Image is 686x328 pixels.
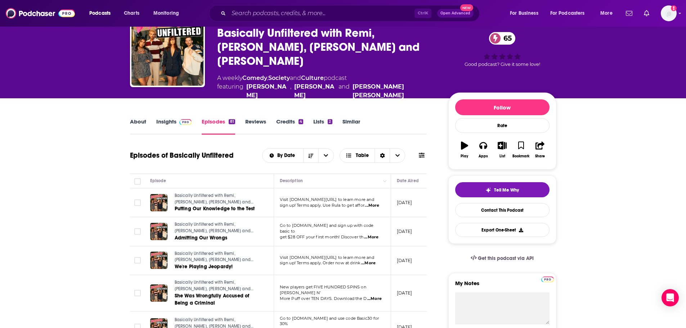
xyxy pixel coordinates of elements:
[397,176,419,185] div: Date Aired
[119,8,144,19] a: Charts
[277,153,297,158] span: By Date
[280,203,364,208] span: sign up! Terms apply. Use Rula to get affor
[175,221,261,234] a: Basically Unfiltered with Remi, [PERSON_NAME], [PERSON_NAME] and [PERSON_NAME]
[512,137,530,163] button: Bookmark
[661,5,677,21] span: Logged in as amooers
[175,280,254,297] span: Basically Unfiltered with Remi, [PERSON_NAME], [PERSON_NAME] and [PERSON_NAME]
[134,257,141,264] span: Toggle select row
[356,153,369,158] span: Table
[455,223,550,237] button: Export One-Sheet
[280,234,364,239] span: get $28 OFF your first month! Discover th
[318,149,333,162] button: open menu
[505,8,547,19] button: open menu
[299,119,303,124] div: 4
[124,8,139,18] span: Charts
[546,8,595,19] button: open menu
[489,32,515,45] a: 65
[340,148,405,163] button: Choose View
[6,6,75,20] img: Podchaser - Follow, Share and Rate Podcasts
[202,118,235,135] a: Episodes81
[217,74,437,100] div: A weekly podcast
[276,118,303,135] a: Credits4
[246,82,288,100] a: Remi Cruz
[397,199,412,206] p: [DATE]
[175,293,250,306] span: She Was Wrongfully Accused of Being a Criminal
[353,82,437,100] a: Alisha Marie
[455,137,474,163] button: Play
[263,153,303,158] button: open menu
[623,7,635,19] a: Show notifications dropdown
[301,75,324,81] a: Culture
[375,149,390,162] div: Sort Direction
[84,8,120,19] button: open menu
[245,118,266,135] a: Reviews
[365,203,379,208] span: ...More
[294,82,336,100] a: Heath Hussar
[465,250,540,267] a: Get this podcast via API
[290,82,291,100] span: ,
[150,176,166,185] div: Episode
[397,228,412,234] p: [DATE]
[478,255,534,261] span: Get this podcast via API
[229,119,235,124] div: 81
[89,8,111,18] span: Podcasts
[414,9,431,18] span: Ctrl K
[280,296,367,301] span: More Puff over TEN DAYS. Download the D
[440,12,470,15] span: Open Advanced
[364,234,378,240] span: ...More
[367,296,382,302] span: ...More
[175,206,255,212] span: Putting Our Knowledge to the Test
[175,292,261,307] a: She Was Wrongfully Accused of Being a Criminal
[267,75,268,81] span: ,
[541,277,554,282] img: Podchaser Pro
[493,137,511,163] button: List
[179,119,192,125] img: Podchaser Pro
[134,199,141,206] span: Toggle select row
[229,8,414,19] input: Search podcasts, credits, & more...
[134,290,141,296] span: Toggle select row
[494,187,519,193] span: Tell Me Why
[460,4,473,11] span: New
[242,75,267,81] a: Comedy
[131,14,203,86] img: Basically Unfiltered with Remi, Alisha, Zane and Heath
[280,223,374,234] span: Go to [DOMAIN_NAME] and sign up with code basic to
[512,154,529,158] div: Bookmark
[130,118,146,135] a: About
[175,251,261,263] a: Basically Unfiltered with Remi, [PERSON_NAME], [PERSON_NAME] and [PERSON_NAME]
[280,176,303,185] div: Description
[313,118,332,135] a: Lists2
[175,222,254,239] span: Basically Unfiltered with Remi, [PERSON_NAME], [PERSON_NAME] and [PERSON_NAME]
[397,257,412,264] p: [DATE]
[175,251,254,269] span: Basically Unfiltered with Remi, [PERSON_NAME], [PERSON_NAME] and [PERSON_NAME]
[216,5,487,22] div: Search podcasts, credits, & more...
[671,5,677,11] svg: Add a profile image
[600,8,613,18] span: More
[474,137,493,163] button: Apps
[361,260,376,266] span: ...More
[541,275,554,282] a: Pro website
[280,197,374,202] span: Visit [DOMAIN_NAME][URL] to learn more and
[499,154,505,158] div: List
[455,99,550,115] button: Follow
[148,8,188,19] button: open menu
[455,203,550,217] a: Contact This Podcast
[455,280,550,292] label: My Notes
[268,75,290,81] a: Society
[290,75,301,81] span: and
[485,187,491,193] img: tell me why sparkle
[175,234,261,242] a: Admitting Our Wrongs
[510,8,538,18] span: For Business
[338,82,350,100] span: and
[381,177,389,185] button: Column Actions
[175,264,233,270] span: We're Playing Jeopardy!
[461,154,468,158] div: Play
[342,118,360,135] a: Similar
[465,62,540,67] span: Good podcast? Give it some love!
[280,260,361,265] span: sign up! Terms apply. Order now at drink
[662,289,679,306] div: Open Intercom Messenger
[328,119,332,124] div: 2
[661,5,677,21] button: Show profile menu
